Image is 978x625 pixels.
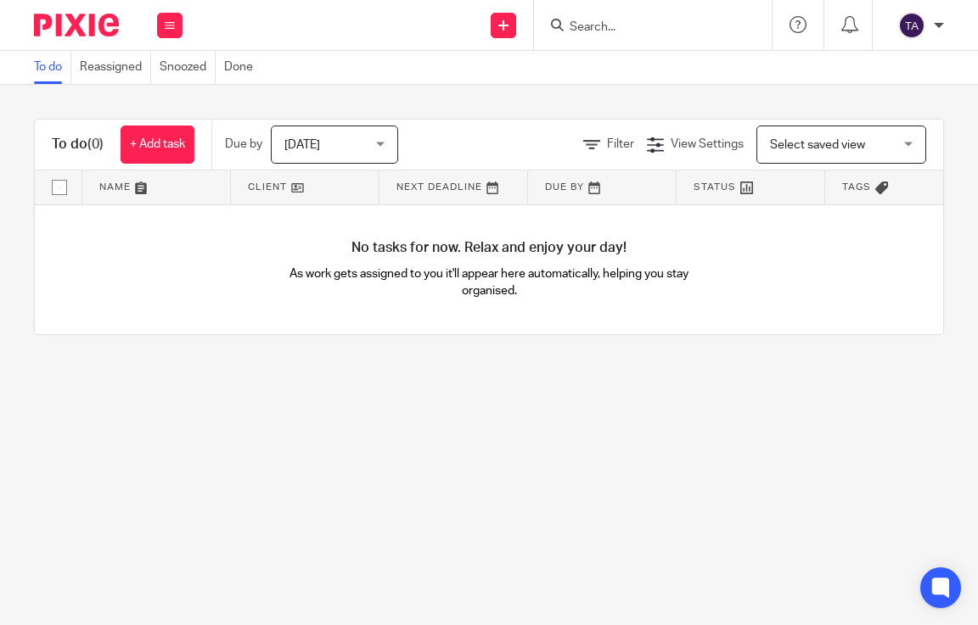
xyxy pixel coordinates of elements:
[671,138,744,150] span: View Settings
[121,126,194,164] a: + Add task
[568,20,721,36] input: Search
[770,139,865,151] span: Select saved view
[842,182,871,192] span: Tags
[262,265,717,300] p: As work gets assigned to you it'll appear here automatically, helping you stay organised.
[34,14,119,36] img: Pixie
[87,137,104,151] span: (0)
[224,51,261,84] a: Done
[35,239,943,257] h4: No tasks for now. Relax and enjoy your day!
[52,136,104,153] h1: To do
[160,51,216,84] a: Snoozed
[898,12,925,39] img: svg%3E
[80,51,151,84] a: Reassigned
[607,138,634,150] span: Filter
[34,51,71,84] a: To do
[225,136,262,153] p: Due by
[284,139,320,151] span: [DATE]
